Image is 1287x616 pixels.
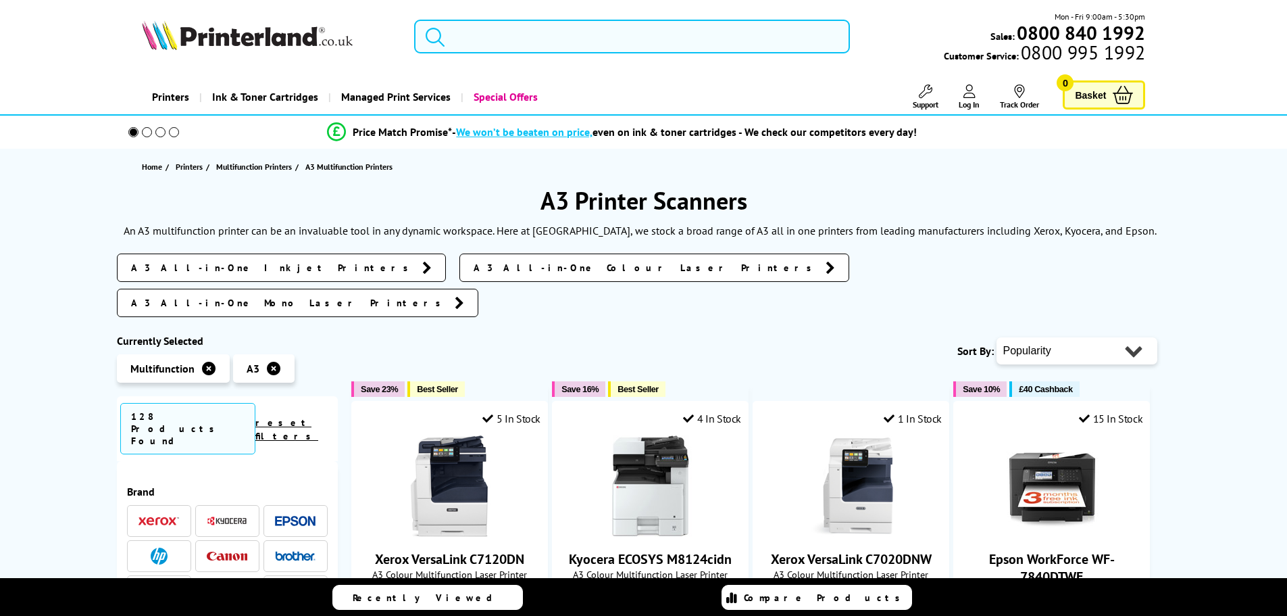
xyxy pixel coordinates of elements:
span: Printers [176,160,203,174]
a: Support [913,85,938,110]
a: Special Offers [461,80,548,114]
img: Canon [207,552,247,561]
a: Printers [142,80,199,114]
img: Epson WorkForce WF-7840DTWF [1001,435,1103,537]
button: Best Seller [608,381,665,397]
a: Xerox VersaLink C7120DN [399,526,501,540]
span: A3 All-in-One Inkjet Printers [131,261,415,275]
span: Ink & Toner Cartridges [212,80,318,114]
span: Price Match Promise* [353,125,452,139]
a: Epson WorkForce WF-7840DTWF [1001,526,1103,540]
span: Best Seller [417,384,458,394]
a: HP [138,548,179,565]
a: A3 All-in-One Colour Laser Printers [459,254,849,282]
a: Kyocera ECOSYS M8124cidn [600,526,701,540]
span: Save 16% [561,384,599,394]
span: A3 All-in-One Colour Laser Printers [474,261,819,275]
img: Kyocera [207,516,247,526]
span: Customer Service: [944,46,1145,62]
span: 128 Products Found [120,403,255,454]
img: Xerox VersaLink C7120DN [399,435,501,537]
span: Brand [127,485,328,498]
a: Printers [176,160,206,174]
a: Compare Products [722,585,912,610]
a: reset filters [255,417,318,442]
a: Epson [275,513,316,529]
span: Recently Viewed [353,592,506,604]
span: 0 [1057,74,1074,91]
a: Canon [207,548,247,565]
a: Kyocera [207,513,247,529]
div: Currently Selected [117,334,338,348]
span: Mon - Fri 9:00am - 5:30pm [1055,10,1145,23]
span: A3 [247,362,259,375]
div: 15 In Stock [1079,412,1142,425]
div: 4 In Stock [683,412,741,425]
span: Save 10% [963,384,1000,394]
a: Xerox VersaLink C7020DNW [771,550,932,568]
img: HP [151,548,168,565]
a: Kyocera ECOSYS M8124cidn [569,550,732,568]
a: Managed Print Services [328,80,461,114]
span: £40 Cashback [1019,384,1072,394]
span: Save 23% [361,384,398,394]
a: A3 All-in-One Mono Laser Printers [117,289,478,317]
a: A3 All-in-One Inkjet Printers [117,254,446,282]
span: Best Seller [617,384,659,394]
img: Printerland Logo [142,20,353,50]
h1: A3 Printer Scanners [117,185,1171,216]
span: Sort By: [957,344,994,358]
button: Save 23% [351,381,405,397]
button: £40 Cashback [1009,381,1079,397]
a: Epson WorkForce WF-7840DTWF [989,550,1115,586]
a: Home [142,160,166,174]
a: Xerox [138,513,179,529]
a: Basket 0 [1063,80,1145,110]
div: - even on ink & toner cartridges - We check our competitors every day! [452,125,917,139]
img: Xerox VersaLink C7020DNW [801,435,902,537]
span: Sales: [990,30,1015,43]
a: Recently Viewed [332,585,523,610]
div: 1 In Stock [884,412,942,425]
span: Compare Products [744,592,907,604]
button: Save 16% [552,381,605,397]
span: A3 Colour Multifunction Laser Printer [760,568,942,581]
span: Basket [1075,86,1106,104]
span: A3 Colour Multifunction Laser Printer [559,568,741,581]
button: Save 10% [953,381,1007,397]
button: Best Seller [407,381,465,397]
div: 5 In Stock [482,412,540,425]
p: An A3 multifunction printer can be an invaluable tool in any dynamic workspace. Here at [GEOGRAPH... [124,224,1157,237]
a: Log In [959,85,980,110]
span: A3 All-in-One Mono Laser Printers [131,296,448,310]
a: Track Order [1000,85,1039,110]
img: Kyocera ECOSYS M8124cidn [600,435,701,537]
a: Xerox VersaLink C7120DN [375,550,524,568]
a: Ink & Toner Cartridges [199,80,328,114]
img: Brother [275,551,316,561]
img: Epson [275,516,316,526]
span: 0800 995 1992 [1019,46,1145,59]
span: Multifunction Printers [216,160,292,174]
li: modal_Promise [110,120,1135,144]
span: A3 Multifunction Printers [305,162,393,172]
span: We won’t be beaten on price, [456,125,592,139]
span: A3 Colour Multifunction Laser Printer [359,568,540,581]
a: Brother [275,548,316,565]
a: Printerland Logo [142,20,398,53]
span: Support [913,99,938,110]
span: Log In [959,99,980,110]
a: Xerox VersaLink C7020DNW [801,526,902,540]
a: 0800 840 1992 [1015,26,1145,39]
img: Xerox [138,517,179,526]
a: Multifunction Printers [216,160,295,174]
span: Multifunction [130,362,195,375]
b: 0800 840 1992 [1017,20,1145,45]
